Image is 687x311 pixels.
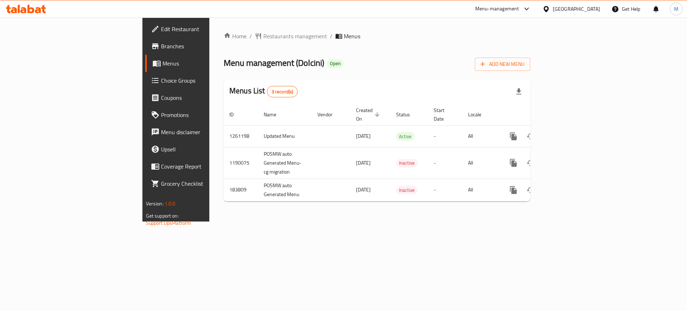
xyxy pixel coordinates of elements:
[229,110,243,119] span: ID
[428,147,462,179] td: -
[267,88,298,95] span: 3 record(s)
[264,110,286,119] span: Name
[224,55,324,71] span: Menu management ( Dolcini )
[468,110,491,119] span: Locale
[145,141,257,158] a: Upsell
[145,55,257,72] a: Menus
[224,32,530,40] nav: breadcrumb
[229,86,298,97] h2: Menus List
[317,110,342,119] span: Vendor
[145,106,257,123] a: Promotions
[146,218,191,228] a: Support.OpsPlatform
[505,128,522,145] button: more
[396,110,419,119] span: Status
[327,60,343,67] span: Open
[146,211,179,220] span: Get support on:
[255,32,327,40] a: Restaurants management
[162,59,252,68] span: Menus
[396,132,414,141] span: Active
[145,20,257,38] a: Edit Restaurant
[161,128,252,136] span: Menu disclaimer
[356,131,371,141] span: [DATE]
[165,199,176,208] span: 1.0.0
[356,106,382,123] span: Created On
[356,158,371,167] span: [DATE]
[161,111,252,119] span: Promotions
[428,125,462,147] td: -
[522,128,539,145] button: Change Status
[161,25,252,33] span: Edit Restaurant
[146,199,164,208] span: Version:
[145,123,257,141] a: Menu disclaimer
[145,72,257,89] a: Choice Groups
[475,5,519,13] div: Menu-management
[396,186,418,194] span: Inactive
[161,93,252,102] span: Coupons
[145,175,257,192] a: Grocery Checklist
[505,181,522,199] button: more
[462,125,499,147] td: All
[161,145,252,154] span: Upsell
[263,32,327,40] span: Restaurants management
[356,185,371,194] span: [DATE]
[258,147,312,179] td: POSMW auto Generated Menu-cg migration
[434,106,454,123] span: Start Date
[145,38,257,55] a: Branches
[267,86,298,97] div: Total records count
[481,60,525,69] span: Add New Menu
[499,104,579,126] th: Actions
[674,5,678,13] span: M
[327,59,343,68] div: Open
[522,181,539,199] button: Change Status
[510,83,527,100] div: Export file
[258,125,312,147] td: Updated Menu
[224,104,579,201] table: enhanced table
[475,58,530,71] button: Add New Menu
[161,42,252,50] span: Branches
[161,179,252,188] span: Grocery Checklist
[258,179,312,201] td: POSMW auto Generated Menu
[145,89,257,106] a: Coupons
[330,32,332,40] li: /
[553,5,600,13] div: [GEOGRAPHIC_DATA]
[161,162,252,171] span: Coverage Report
[505,154,522,171] button: more
[161,76,252,85] span: Choice Groups
[522,154,539,171] button: Change Status
[462,179,499,201] td: All
[145,158,257,175] a: Coverage Report
[428,179,462,201] td: -
[396,159,418,167] span: Inactive
[344,32,360,40] span: Menus
[462,147,499,179] td: All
